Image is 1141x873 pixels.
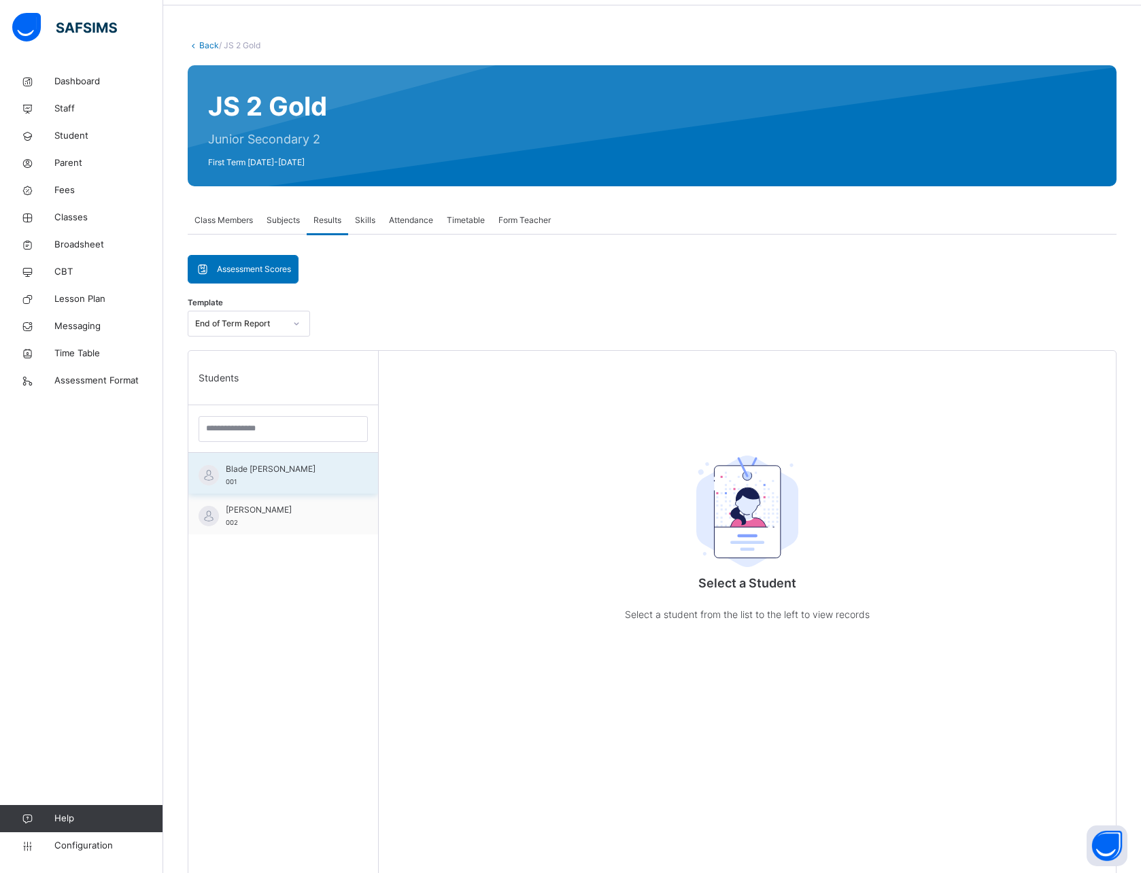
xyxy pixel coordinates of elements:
[194,214,253,226] span: Class Members
[54,265,163,279] span: CBT
[226,504,347,516] span: [PERSON_NAME]
[54,129,163,143] span: Student
[199,506,219,526] img: default.svg
[54,839,163,853] span: Configuration
[54,347,163,360] span: Time Table
[199,40,219,50] a: Back
[226,463,347,475] span: Blade [PERSON_NAME]
[389,214,433,226] span: Attendance
[54,75,163,88] span: Dashboard
[54,156,163,170] span: Parent
[12,13,117,41] img: safsims
[226,519,238,526] span: 002
[267,214,300,226] span: Subjects
[54,812,163,825] span: Help
[498,214,551,226] span: Form Teacher
[313,214,341,226] span: Results
[199,371,239,385] span: Students
[54,292,163,306] span: Lesson Plan
[199,465,219,485] img: default.svg
[696,456,798,567] img: student.207b5acb3037b72b59086e8b1a17b1d0.svg
[355,214,375,226] span: Skills
[219,40,260,50] span: / JS 2 Gold
[1087,825,1127,866] button: Open asap
[217,263,291,275] span: Assessment Scores
[625,574,870,592] p: Select a Student
[195,318,285,330] div: End of Term Report
[54,184,163,197] span: Fees
[226,478,237,485] span: 001
[625,606,870,623] p: Select a student from the list to the left to view records
[54,102,163,116] span: Staff
[625,421,870,448] div: Select a Student
[54,238,163,252] span: Broadsheet
[54,211,163,224] span: Classes
[54,320,163,333] span: Messaging
[188,297,223,309] span: Template
[54,374,163,388] span: Assessment Format
[447,214,485,226] span: Timetable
